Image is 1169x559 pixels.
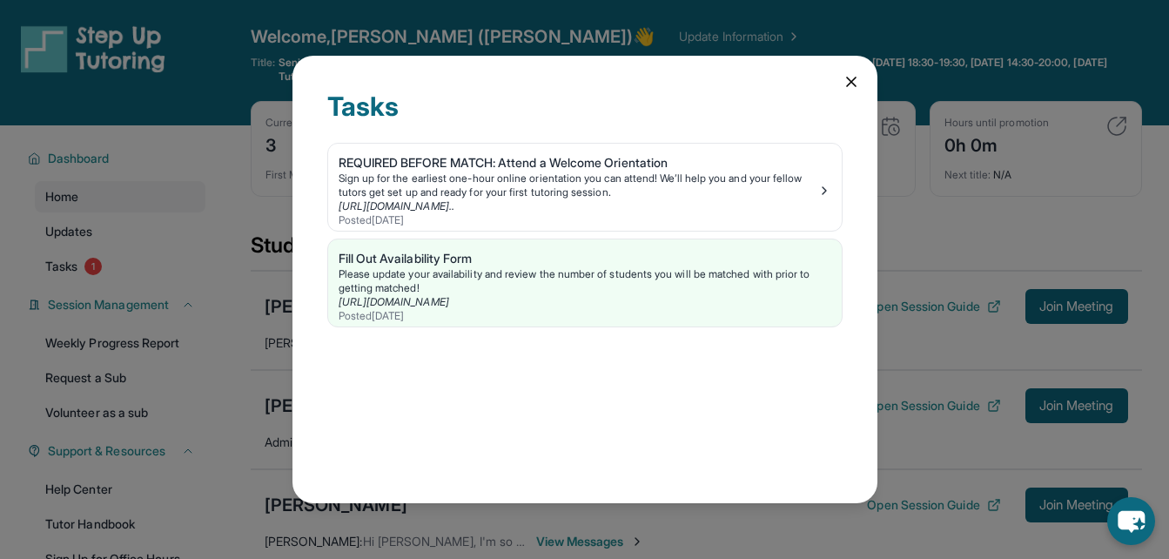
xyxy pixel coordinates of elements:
[339,199,454,212] a: [URL][DOMAIN_NAME]..
[339,267,831,295] div: Please update your availability and review the number of students you will be matched with prior ...
[339,213,817,227] div: Posted [DATE]
[1107,497,1155,545] button: chat-button
[339,250,831,267] div: Fill Out Availability Form
[339,295,449,308] a: [URL][DOMAIN_NAME]
[328,144,842,231] a: REQUIRED BEFORE MATCH: Attend a Welcome OrientationSign up for the earliest one-hour online orien...
[339,309,831,323] div: Posted [DATE]
[327,91,843,143] div: Tasks
[328,239,842,327] a: Fill Out Availability FormPlease update your availability and review the number of students you w...
[339,154,817,172] div: REQUIRED BEFORE MATCH: Attend a Welcome Orientation
[339,172,817,199] div: Sign up for the earliest one-hour online orientation you can attend! We’ll help you and your fell...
